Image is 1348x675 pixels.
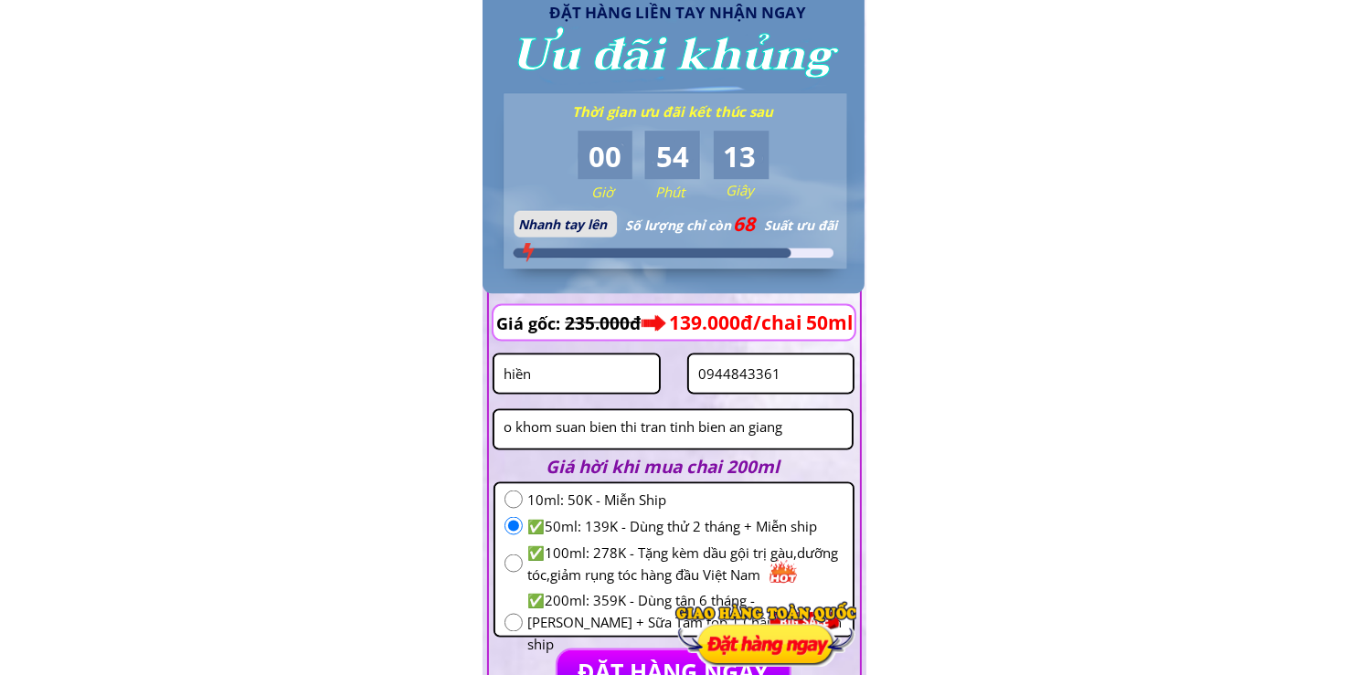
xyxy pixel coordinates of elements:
h3: Phút [655,181,725,203]
span: ✅50ml: 139K - Dùng thử 2 tháng + Miễn ship [527,515,844,537]
h3: 235.000đ [565,306,663,341]
span: 10ml: 50K - Miễn Ship [527,489,844,511]
h3: Thời gian ưu đãi kết thúc sau [572,100,787,122]
input: Số điện thoại: [694,355,849,393]
h3: 139.000đ/chai 50ml [669,308,903,339]
input: Họ và Tên: [499,355,654,393]
h3: Giờ [591,181,661,203]
span: Nhanh tay lên [518,216,607,233]
span: 68 [734,211,756,237]
h3: Ưu đãi khủng [512,20,834,91]
span: ✅100ml: 278K - Tặng kèm dầu gội trị gàu,dưỡng tóc,giảm rụng tóc hàng đầu Việt Nam [527,542,844,585]
h3: Giá gốc: [496,311,567,337]
span: ✅200ml: 359K - Dùng tận 6 tháng - [PERSON_NAME] + Sữa Tắm top 1 Châu Âu + Miễn ship [527,590,844,656]
h3: Giây [726,179,795,201]
span: Số lượng chỉ còn Suất ưu đãi [625,216,837,234]
h2: Giá hời khi mua chai 200ml [547,453,833,480]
